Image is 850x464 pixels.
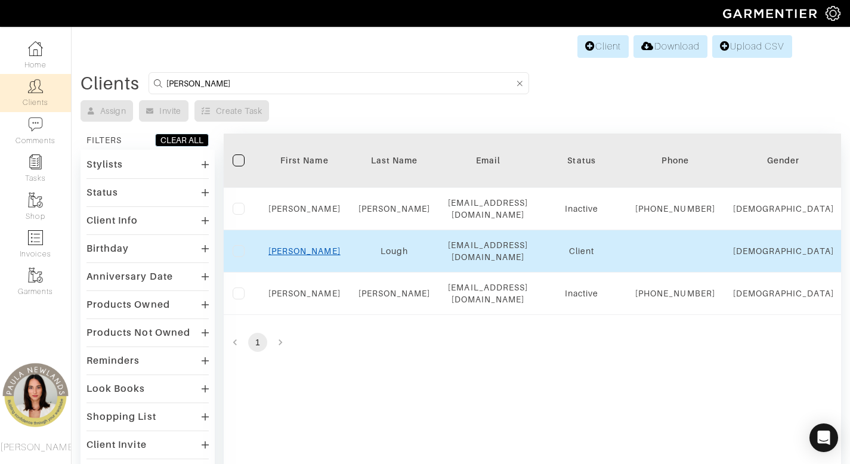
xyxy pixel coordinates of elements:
div: CLEAR ALL [160,134,203,146]
th: Toggle SortBy [259,134,350,188]
th: Toggle SortBy [724,134,843,188]
div: First Name [268,154,341,166]
div: Client [546,245,617,257]
div: Shopping List [86,411,156,423]
div: Last Name [358,154,431,166]
div: Inactive [546,203,617,215]
input: Search by name, email, phone, city, or state [166,76,514,91]
img: clients-icon-6bae9207a08558b7cb47a8932f037763ab4055f8c8b6bfacd5dc20c3e0201464.png [28,79,43,94]
div: Inactive [546,287,617,299]
img: orders-icon-0abe47150d42831381b5fb84f609e132dff9fe21cb692f30cb5eec754e2cba89.png [28,230,43,245]
div: Open Intercom Messenger [809,423,838,452]
div: [EMAIL_ADDRESS][DOMAIN_NAME] [448,239,528,263]
a: [PERSON_NAME] [358,204,431,214]
a: [PERSON_NAME] [268,289,341,298]
th: Toggle SortBy [350,134,440,188]
div: Status [546,154,617,166]
div: Look Books [86,383,146,395]
div: [EMAIL_ADDRESS][DOMAIN_NAME] [448,282,528,305]
img: comment-icon-a0a6a9ef722e966f86d9cbdc48e553b5cf19dbc54f86b18d962a5391bc8f6eb6.png [28,117,43,132]
div: FILTERS [86,134,122,146]
a: [PERSON_NAME] [268,204,341,214]
div: [PHONE_NUMBER] [635,287,715,299]
div: Products Not Owned [86,327,190,339]
div: Phone [635,154,715,166]
th: Toggle SortBy [537,134,626,188]
div: [PHONE_NUMBER] [635,203,715,215]
div: Birthday [86,243,129,255]
div: Reminders [86,355,140,367]
a: Lough [381,246,408,256]
div: Clients [81,78,140,89]
a: Download [633,35,707,58]
div: Products Owned [86,299,170,311]
div: Anniversary Date [86,271,173,283]
a: [PERSON_NAME] [358,289,431,298]
img: reminder-icon-8004d30b9f0a5d33ae49ab947aed9ed385cf756f9e5892f1edd6e32f2345188e.png [28,154,43,169]
img: garments-icon-b7da505a4dc4fd61783c78ac3ca0ef83fa9d6f193b1c9dc38574b1d14d53ca28.png [28,268,43,283]
div: Client Invite [86,439,147,451]
div: [DEMOGRAPHIC_DATA] [733,287,834,299]
nav: pagination navigation [224,333,841,352]
div: Status [86,187,118,199]
div: [EMAIL_ADDRESS][DOMAIN_NAME] [448,197,528,221]
img: garments-icon-b7da505a4dc4fd61783c78ac3ca0ef83fa9d6f193b1c9dc38574b1d14d53ca28.png [28,193,43,208]
div: Client Info [86,215,138,227]
button: CLEAR ALL [155,134,209,147]
img: garmentier-logo-header-white-b43fb05a5012e4ada735d5af1a66efaba907eab6374d6393d1fbf88cb4ef424d.png [717,3,826,24]
button: page 1 [248,333,267,352]
div: [DEMOGRAPHIC_DATA] [733,203,834,215]
div: Email [448,154,528,166]
a: Client [577,35,629,58]
div: [DEMOGRAPHIC_DATA] [733,245,834,257]
a: Upload CSV [712,35,792,58]
div: Stylists [86,159,123,171]
img: gear-icon-white-bd11855cb880d31180b6d7d6211b90ccbf57a29d726f0c71d8c61bd08dd39cc2.png [826,6,840,21]
div: Gender [733,154,834,166]
a: [PERSON_NAME] [268,246,341,256]
img: dashboard-icon-dbcd8f5a0b271acd01030246c82b418ddd0df26cd7fceb0bd07c9910d44c42f6.png [28,41,43,56]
